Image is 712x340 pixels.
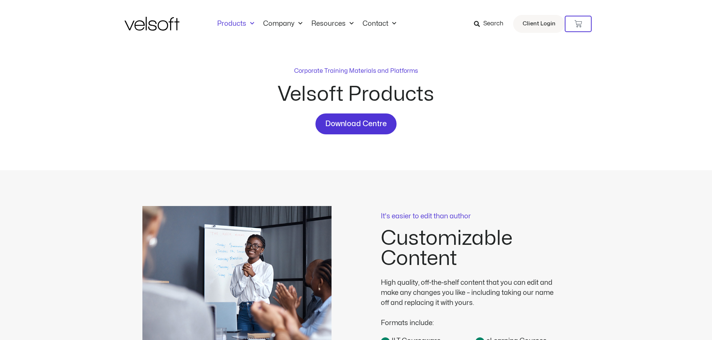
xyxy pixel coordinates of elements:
img: Velsoft Training Materials [124,17,179,31]
h2: Customizable Content [381,228,570,269]
a: ProductsMenu Toggle [213,20,259,28]
div: Formats include: [381,308,560,328]
p: Corporate Training Materials and Platforms [294,66,418,75]
a: Search [474,18,509,30]
a: CompanyMenu Toggle [259,20,307,28]
h2: Velsoft Products [222,84,491,105]
div: High quality, off-the-shelf content that you can edit and make any changes you like – including t... [381,278,560,308]
span: Download Centre [325,118,387,130]
a: ResourcesMenu Toggle [307,20,358,28]
a: Client Login [513,15,565,33]
a: Download Centre [315,113,397,134]
nav: Menu [213,20,401,28]
span: Client Login [523,19,555,29]
span: Search [483,19,503,29]
p: It's easier to edit than author [381,213,570,220]
a: ContactMenu Toggle [358,20,401,28]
